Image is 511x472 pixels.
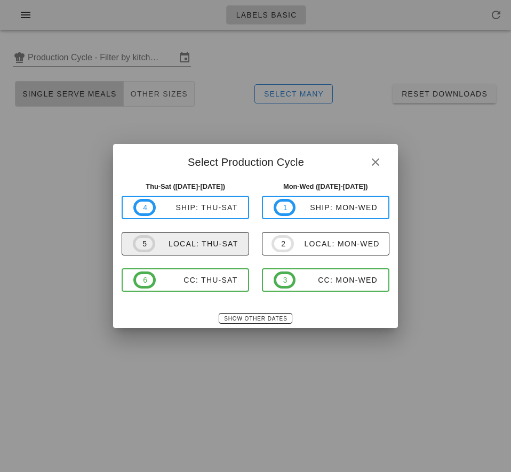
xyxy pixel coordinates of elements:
[142,274,147,286] span: 6
[122,196,249,219] button: 4ship: Thu-Sat
[113,144,397,177] div: Select Production Cycle
[262,196,389,219] button: 1ship: Mon-Wed
[155,239,238,248] div: local: Thu-Sat
[262,232,389,255] button: 2local: Mon-Wed
[281,238,285,250] span: 2
[142,238,146,250] span: 5
[142,202,147,213] span: 4
[296,276,378,284] div: CC: Mon-Wed
[146,182,225,190] strong: Thu-Sat ([DATE]-[DATE])
[223,316,287,322] span: Show Other Dates
[262,268,389,292] button: 3CC: Mon-Wed
[294,239,380,248] div: local: Mon-Wed
[156,276,238,284] div: CC: Thu-Sat
[122,268,249,292] button: 6CC: Thu-Sat
[296,203,378,212] div: ship: Mon-Wed
[283,202,287,213] span: 1
[122,232,249,255] button: 5local: Thu-Sat
[283,182,368,190] strong: Mon-Wed ([DATE]-[DATE])
[219,313,292,324] button: Show Other Dates
[156,203,238,212] div: ship: Thu-Sat
[283,274,287,286] span: 3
